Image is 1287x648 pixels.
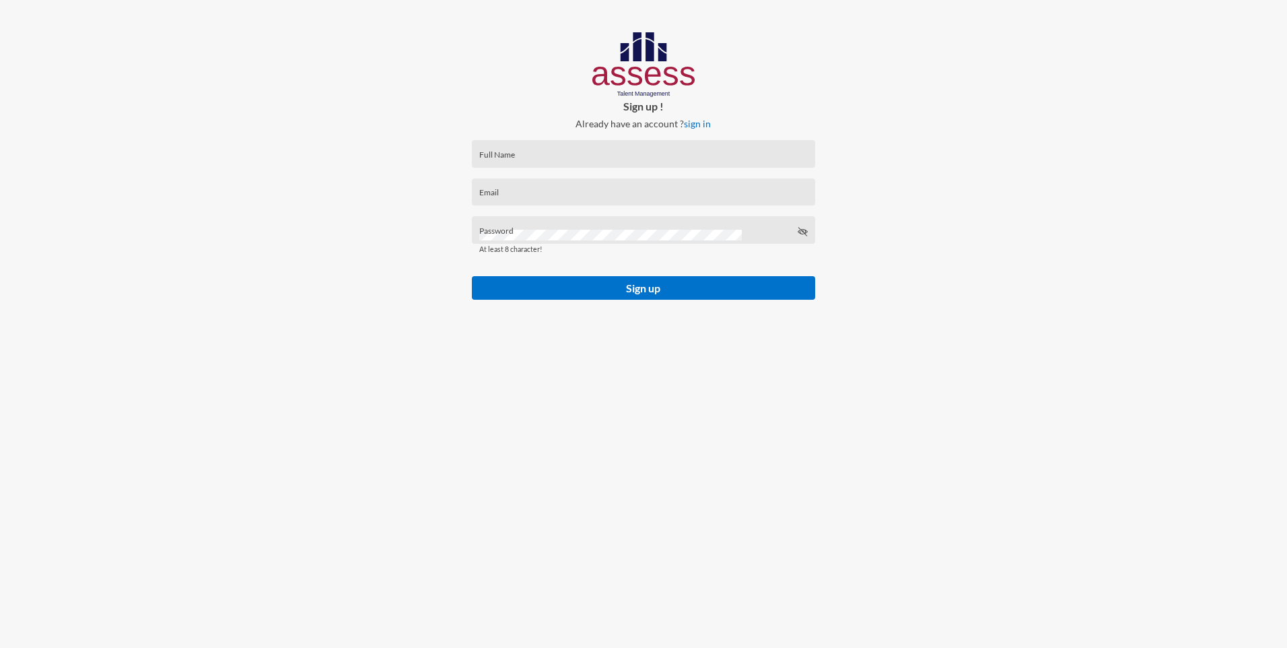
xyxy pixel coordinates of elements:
[684,118,711,129] a: sign in
[479,246,543,254] mat-hint: At least 8 character!
[592,32,695,97] img: AssessLogoo.svg
[472,276,814,300] button: Sign up
[461,100,825,112] p: Sign up !
[461,118,825,129] p: Already have an account ?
